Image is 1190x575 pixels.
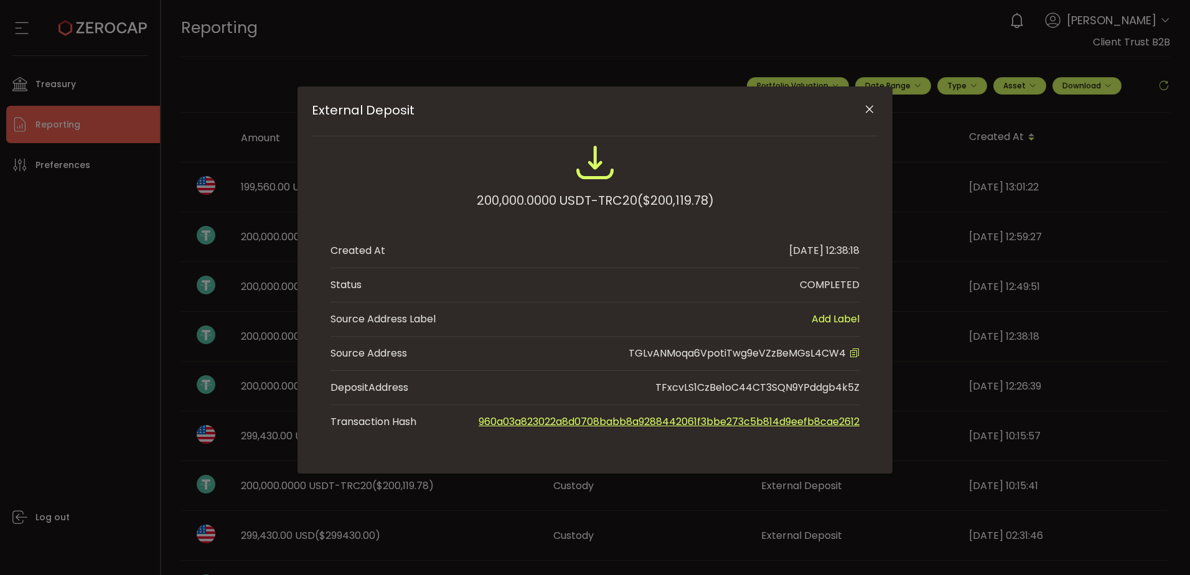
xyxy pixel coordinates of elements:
[1128,515,1190,575] iframe: Chat Widget
[789,243,860,258] div: [DATE] 12:38:18
[330,346,407,361] div: Source Address
[477,189,714,212] div: 200,000.0000 USDT-TRC20
[330,380,408,395] div: Address
[297,86,892,474] div: External Deposit
[800,278,860,292] div: COMPLETED
[312,103,822,118] span: External Deposit
[330,278,362,292] div: Status
[330,414,455,429] span: Transaction Hash
[629,346,846,360] span: TGLvANMoqa6VpotiTwg9eVZzBeMGsL4CW4
[330,312,436,327] span: Source Address Label
[812,312,860,327] span: Add Label
[479,414,860,429] a: 960a03a823022a8d0708babb8a9288442061f3bbe273c5b814d9eefb8cae2612
[330,380,368,395] span: Deposit
[655,380,860,395] div: TFxcvLS1CzBe1oC44CT3SQN9YPddgb4k5Z
[330,243,385,258] div: Created At
[637,189,714,212] span: ($200,119.78)
[858,99,880,121] button: Close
